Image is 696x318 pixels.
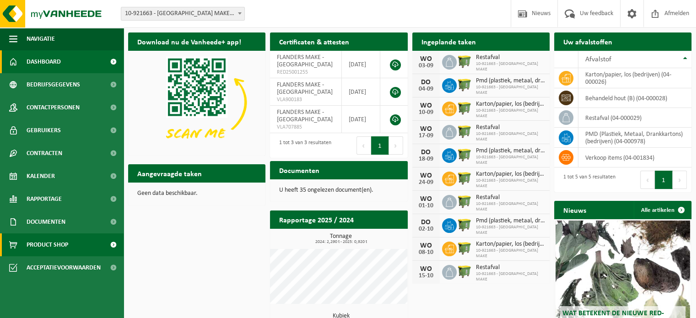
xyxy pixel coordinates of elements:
[27,210,65,233] span: Documenten
[457,100,472,116] img: WB-1100-HPE-GN-50
[578,108,691,128] td: restafval (04-000029)
[275,240,407,244] span: 2024: 2,290 t - 2025: 0,920 t
[476,225,545,236] span: 10-921663 - [GEOGRAPHIC_DATA] MAKE
[417,219,435,226] div: DO
[417,203,435,209] div: 01-10
[417,133,435,139] div: 17-09
[417,55,435,63] div: WO
[417,265,435,273] div: WO
[275,233,407,244] h3: Tonnage
[27,96,80,119] span: Contactpersonen
[476,155,545,166] span: 10-921663 - [GEOGRAPHIC_DATA] MAKE
[27,50,61,73] span: Dashboard
[457,170,472,186] img: WB-1100-HPE-GN-50
[270,210,363,228] h2: Rapportage 2025 / 2024
[137,190,256,197] p: Geen data beschikbaar.
[27,27,55,50] span: Navigatie
[476,217,545,225] span: Pmd (plastiek, metaal, drankkartons) (bedrijven)
[417,156,435,162] div: 18-09
[342,106,380,133] td: [DATE]
[578,88,691,108] td: behandeld hout (B) (04-000028)
[578,68,691,88] td: karton/papier, los (bedrijven) (04-000026)
[27,188,62,210] span: Rapportage
[476,201,545,212] span: 10-921663 - [GEOGRAPHIC_DATA] MAKE
[27,256,101,279] span: Acceptatievoorwaarden
[121,7,244,20] span: 10-921663 - FLANDERS MAKE - KORTRIJK
[634,201,691,219] a: Alle artikelen
[476,77,545,85] span: Pmd (plastiek, metaal, drankkartons) (bedrijven)
[27,165,55,188] span: Kalender
[275,135,331,156] div: 1 tot 3 van 3 resultaten
[559,170,615,190] div: 1 tot 5 van 5 resultaten
[417,195,435,203] div: WO
[340,228,407,247] a: Bekijk rapportage
[673,171,687,189] button: Next
[277,54,333,68] span: FLANDERS MAKE - [GEOGRAPHIC_DATA]
[457,264,472,279] img: WB-1100-HPE-GN-50
[457,217,472,232] img: WB-1100-HPE-GN-50
[417,109,435,116] div: 10-09
[417,79,435,86] div: DO
[128,164,211,182] h2: Aangevraagde taken
[270,32,358,50] h2: Certificaten & attesten
[417,179,435,186] div: 24-09
[417,125,435,133] div: WO
[417,63,435,69] div: 03-09
[417,242,435,249] div: WO
[476,147,545,155] span: Pmd (plastiek, metaal, drankkartons) (bedrijven)
[457,240,472,256] img: WB-1100-HPE-GN-50
[476,241,545,248] span: Karton/papier, los (bedrijven)
[277,124,335,131] span: VLA707885
[640,171,655,189] button: Previous
[476,61,545,72] span: 10-921663 - [GEOGRAPHIC_DATA] MAKE
[277,69,335,76] span: RED25001255
[417,86,435,92] div: 04-09
[476,171,545,178] span: Karton/papier, los (bedrijven)
[457,54,472,69] img: WB-1100-HPE-GN-50
[27,73,80,96] span: Bedrijfsgegevens
[356,136,371,155] button: Previous
[554,32,621,50] h2: Uw afvalstoffen
[417,226,435,232] div: 02-10
[270,161,329,179] h2: Documenten
[655,171,673,189] button: 1
[476,124,545,131] span: Restafval
[476,194,545,201] span: Restafval
[371,136,389,155] button: 1
[476,85,545,96] span: 10-921663 - [GEOGRAPHIC_DATA] MAKE
[128,32,250,50] h2: Download nu de Vanheede+ app!
[476,264,545,271] span: Restafval
[417,273,435,279] div: 15-10
[417,149,435,156] div: DO
[457,124,472,139] img: WB-1100-HPE-GN-50
[342,51,380,78] td: [DATE]
[27,142,62,165] span: Contracten
[417,172,435,179] div: WO
[279,187,398,194] p: U heeft 35 ongelezen document(en).
[457,147,472,162] img: WB-1100-HPE-GN-50
[128,51,265,154] img: Download de VHEPlus App
[457,194,472,209] img: WB-1100-HPE-GN-50
[554,201,595,219] h2: Nieuws
[476,101,545,108] span: Karton/papier, los (bedrijven)
[476,131,545,142] span: 10-921663 - [GEOGRAPHIC_DATA] MAKE
[457,77,472,92] img: WB-1100-HPE-GN-50
[476,271,545,282] span: 10-921663 - [GEOGRAPHIC_DATA] MAKE
[476,248,545,259] span: 10-921663 - [GEOGRAPHIC_DATA] MAKE
[27,233,68,256] span: Product Shop
[121,7,245,21] span: 10-921663 - FLANDERS MAKE - KORTRIJK
[476,108,545,119] span: 10-921663 - [GEOGRAPHIC_DATA] MAKE
[277,96,335,103] span: VLA900183
[585,56,611,63] span: Afvalstof
[417,102,435,109] div: WO
[277,109,333,123] span: FLANDERS MAKE - [GEOGRAPHIC_DATA]
[342,78,380,106] td: [DATE]
[578,128,691,148] td: PMD (Plastiek, Metaal, Drankkartons) (bedrijven) (04-000978)
[417,249,435,256] div: 08-10
[277,81,333,96] span: FLANDERS MAKE - [GEOGRAPHIC_DATA]
[27,119,61,142] span: Gebruikers
[412,32,485,50] h2: Ingeplande taken
[476,178,545,189] span: 10-921663 - [GEOGRAPHIC_DATA] MAKE
[476,54,545,61] span: Restafval
[389,136,403,155] button: Next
